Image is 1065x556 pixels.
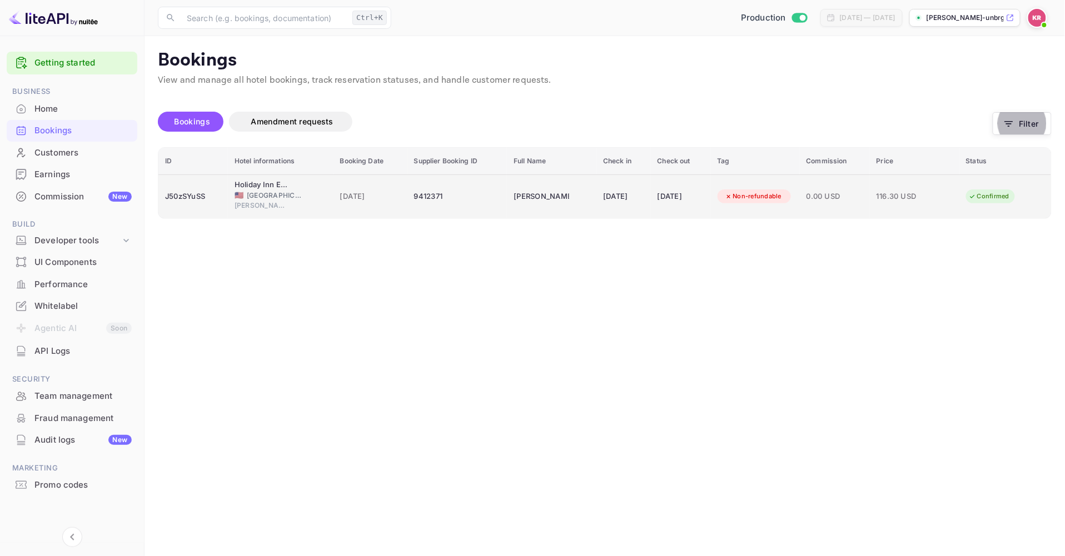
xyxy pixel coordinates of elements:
div: Team management [34,390,132,403]
div: New [108,192,132,202]
th: ID [158,148,228,175]
th: Booking Date [334,148,407,175]
div: account-settings tabs [158,112,993,132]
th: Status [959,148,1051,175]
span: [GEOGRAPHIC_DATA] [247,191,302,201]
div: Commission [34,191,132,203]
div: [DATE] [658,188,704,206]
div: CommissionNew [7,186,137,208]
div: Bookings [7,120,137,142]
button: Filter [993,112,1052,135]
div: Promo codes [34,479,132,492]
a: CommissionNew [7,186,137,207]
span: [PERSON_NAME] [235,201,290,211]
a: Team management [7,385,137,406]
th: Commission [800,148,870,175]
a: Getting started [34,57,132,69]
div: API Logs [34,345,132,358]
span: Bookings [175,117,210,126]
div: Earnings [7,164,137,186]
div: Developer tools [7,231,137,251]
div: J50zSYuSS [165,188,221,206]
a: Audit logsNew [7,429,137,450]
input: Search (e.g. bookings, documentation) [180,7,348,29]
span: Marketing [7,462,137,474]
div: Earnings [34,168,132,181]
div: New [108,435,132,445]
div: API Logs [7,340,137,362]
p: Bookings [158,49,1052,72]
a: Promo codes [7,474,137,495]
div: 9412371 [414,188,501,206]
th: Tag [711,148,800,175]
div: Bookings [34,124,132,137]
span: 0.00 USD [807,191,863,203]
div: Whitelabel [34,300,132,313]
th: Check in [596,148,650,175]
div: Confirmed [962,189,1017,203]
a: Earnings [7,164,137,184]
div: Team management [7,385,137,407]
div: Switch to Sandbox mode [736,12,812,24]
span: Production [741,12,786,24]
th: Hotel informations [228,148,334,175]
div: Fraud management [7,408,137,429]
a: Fraud management [7,408,137,428]
div: Customers [7,142,137,164]
span: Business [7,86,137,98]
a: API Logs [7,340,137,361]
div: Home [7,98,137,120]
span: [DATE] [340,191,401,203]
div: Developer tools [34,234,121,247]
div: Performance [7,274,137,295]
span: Amendment requests [251,117,334,126]
div: Non-refundable [718,189,789,203]
p: View and manage all hotel bookings, track reservation statuses, and handle customer requests. [158,74,1052,87]
div: [DATE] — [DATE] [840,13,895,23]
div: Whitelabel [7,295,137,317]
div: UI Components [34,256,132,269]
div: Laura Sanchez [514,188,569,206]
div: UI Components [7,252,137,273]
div: Promo codes [7,474,137,496]
span: Security [7,373,137,385]
a: UI Components [7,252,137,272]
div: Ctrl+K [352,11,387,25]
div: Audit logsNew [7,429,137,451]
div: Audit logs [34,434,132,447]
span: 116.30 USD [877,191,932,203]
p: [PERSON_NAME]-unbrg.[PERSON_NAME]... [927,13,1004,23]
img: LiteAPI logo [9,9,98,27]
table: booking table [158,148,1051,218]
a: Bookings [7,120,137,141]
th: Check out [651,148,711,175]
a: Whitelabel [7,295,137,316]
span: Build [7,218,137,231]
div: Getting started [7,52,137,74]
div: Performance [34,278,132,291]
a: Customers [7,142,137,163]
img: Kobus Roux [1028,9,1046,27]
th: Price [870,148,959,175]
a: Performance [7,274,137,294]
span: United States of America [235,192,243,199]
div: [DATE] [603,188,644,206]
th: Supplier Booking ID [407,148,507,175]
div: Customers [34,147,132,159]
a: Home [7,98,137,119]
div: Fraud management [34,412,132,425]
div: Holiday Inn Express & Suites Salt Lake City South - Murray, an IHG Hotel [235,179,290,191]
th: Full Name [507,148,596,175]
div: Home [34,103,132,116]
button: Collapse navigation [62,527,82,547]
